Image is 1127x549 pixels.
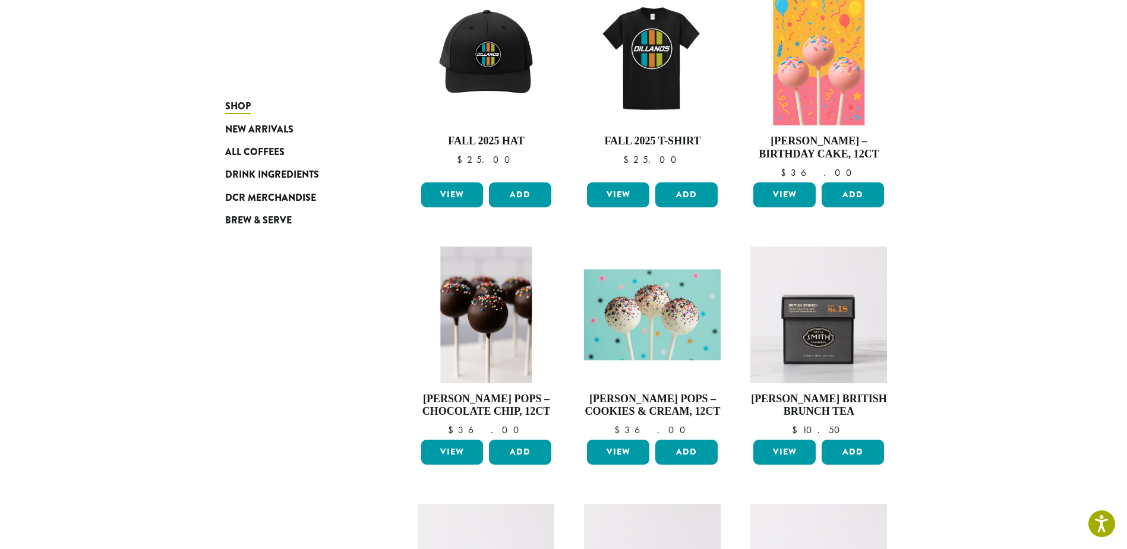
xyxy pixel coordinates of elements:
button: Add [822,182,884,207]
span: Shop [225,99,251,114]
a: New Arrivals [225,118,368,140]
bdi: 25.00 [623,153,682,166]
bdi: 36.00 [448,424,525,436]
span: $ [457,153,467,166]
span: $ [448,424,458,436]
img: Cookies-and-Cream.png [584,269,721,360]
a: View [753,182,816,207]
a: View [587,182,649,207]
span: $ [614,424,624,436]
img: Chocolate-Chip.png [441,247,532,383]
a: View [587,440,649,465]
h4: [PERSON_NAME] Pops – Chocolate Chip, 12ct [418,393,555,418]
bdi: 36.00 [614,424,691,436]
a: [PERSON_NAME] British Brunch Tea $10.50 [750,247,887,435]
h4: [PERSON_NAME] Pops – Cookies & Cream, 12ct [584,393,721,418]
a: All Coffees [225,141,368,163]
span: $ [792,424,802,436]
span: Drink Ingredients [225,168,319,182]
a: Shop [225,95,368,118]
span: All Coffees [225,145,285,160]
a: [PERSON_NAME] Pops – Chocolate Chip, 12ct $36.00 [418,247,555,435]
button: Add [489,440,551,465]
a: DCR Merchandise [225,187,368,209]
button: Add [489,182,551,207]
h4: Fall 2025 T-Shirt [584,135,721,148]
bdi: 36.00 [781,166,857,179]
bdi: 25.00 [457,153,516,166]
button: Add [655,182,718,207]
span: $ [623,153,633,166]
h4: [PERSON_NAME] British Brunch Tea [750,393,887,418]
span: $ [781,166,791,179]
a: View [753,440,816,465]
bdi: 10.50 [792,424,845,436]
button: Add [655,440,718,465]
a: View [421,182,484,207]
img: British-Brunch-Signature-Black-Carton-2023-2.jpg [750,247,887,383]
h4: [PERSON_NAME] – Birthday Cake, 12ct [750,135,887,160]
a: View [421,440,484,465]
button: Add [822,440,884,465]
a: Drink Ingredients [225,163,368,186]
span: Brew & Serve [225,213,292,228]
a: Brew & Serve [225,209,368,232]
span: New Arrivals [225,122,293,137]
h4: Fall 2025 Hat [418,135,555,148]
span: DCR Merchandise [225,191,316,206]
a: [PERSON_NAME] Pops – Cookies & Cream, 12ct $36.00 [584,247,721,435]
